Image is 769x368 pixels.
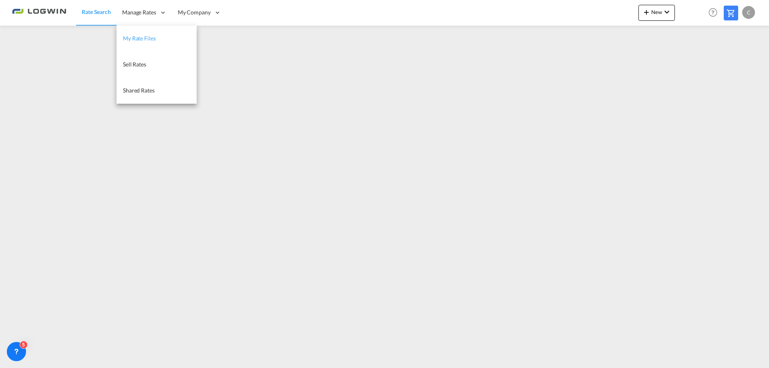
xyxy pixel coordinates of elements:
img: 2761ae10d95411efa20a1f5e0282d2d7.png [12,4,66,22]
a: Sell Rates [117,52,197,78]
span: Shared Rates [123,87,155,94]
a: My Rate Files [117,26,197,52]
md-icon: icon-plus 400-fg [642,7,651,17]
span: Rate Search [82,8,111,15]
span: My Rate Files [123,35,156,42]
span: New [642,9,672,15]
span: Manage Rates [122,8,156,16]
md-icon: icon-chevron-down [662,7,672,17]
div: C [742,6,755,19]
div: Help [706,6,724,20]
a: Shared Rates [117,78,197,104]
span: Help [706,6,720,19]
button: icon-plus 400-fgNewicon-chevron-down [638,5,675,21]
span: My Company [178,8,211,16]
span: Sell Rates [123,61,146,68]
